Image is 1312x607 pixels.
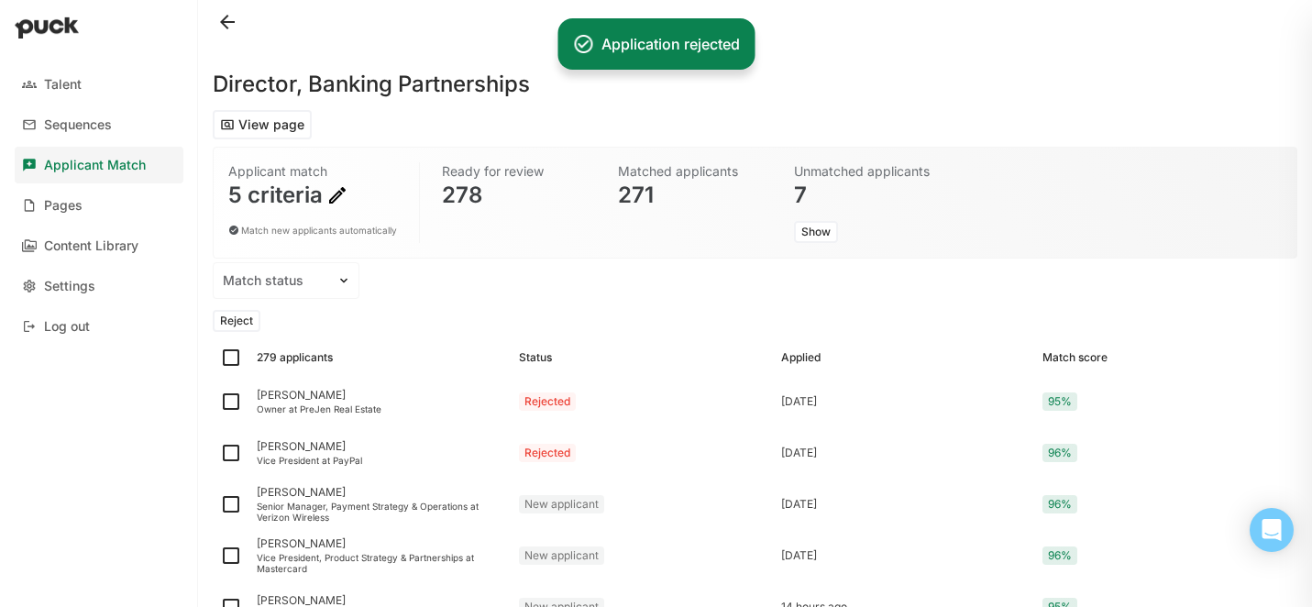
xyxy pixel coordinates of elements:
div: Vice President, Product Strategy & Partnerships at Mastercard [257,552,504,574]
div: Match new applicants automatically [228,221,397,239]
div: Match score [1042,351,1108,364]
div: 271 [618,184,768,206]
div: Matched applicants [618,162,768,181]
div: 96% [1042,444,1077,462]
a: Content Library [15,227,183,264]
div: [PERSON_NAME] [257,594,504,607]
div: 96% [1042,495,1077,513]
div: [DATE] [781,549,1029,562]
div: New applicant [519,546,604,565]
div: Rejected [519,392,576,411]
div: Senior Manager, Payment Strategy & Operations at Verizon Wireless [257,501,504,523]
div: New applicant [519,495,604,513]
div: Application rejected [601,33,740,55]
div: [PERSON_NAME] [257,537,504,550]
div: Rejected [519,444,576,462]
a: Settings [15,268,183,304]
div: Status [519,351,552,364]
div: [DATE] [781,498,1029,511]
div: 96% [1042,546,1077,565]
div: [PERSON_NAME] [257,440,504,453]
div: [PERSON_NAME] [257,389,504,402]
a: Pages [15,187,183,224]
div: Content Library [44,238,138,254]
button: View page [213,110,312,139]
button: Show [794,221,838,243]
button: Reject [213,310,260,332]
div: Talent [44,77,82,93]
div: Ready for review [442,162,592,181]
div: Vice President at PayPal [257,455,504,466]
a: Talent [15,66,183,103]
div: Applied [781,351,821,364]
div: 5 criteria [228,184,397,206]
div: [PERSON_NAME] [257,486,504,499]
div: [DATE] [781,395,1029,408]
div: 95% [1042,392,1077,411]
div: Applicant Match [44,158,146,173]
div: Sequences [44,117,112,133]
div: Log out [44,319,90,335]
div: Settings [44,279,95,294]
h1: Director, Banking Partnerships [213,73,530,95]
a: Sequences [15,106,183,143]
a: Applicant Match [15,147,183,183]
div: Applicant match [228,162,397,181]
div: 278 [442,184,592,206]
div: Open Intercom Messenger [1250,508,1294,552]
div: [DATE] [781,447,1029,459]
div: 279 applicants [257,351,333,364]
div: 7 [794,184,944,206]
div: Unmatched applicants [794,162,944,181]
div: Owner at PreJen Real Estate [257,403,504,414]
div: Pages [44,198,83,214]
